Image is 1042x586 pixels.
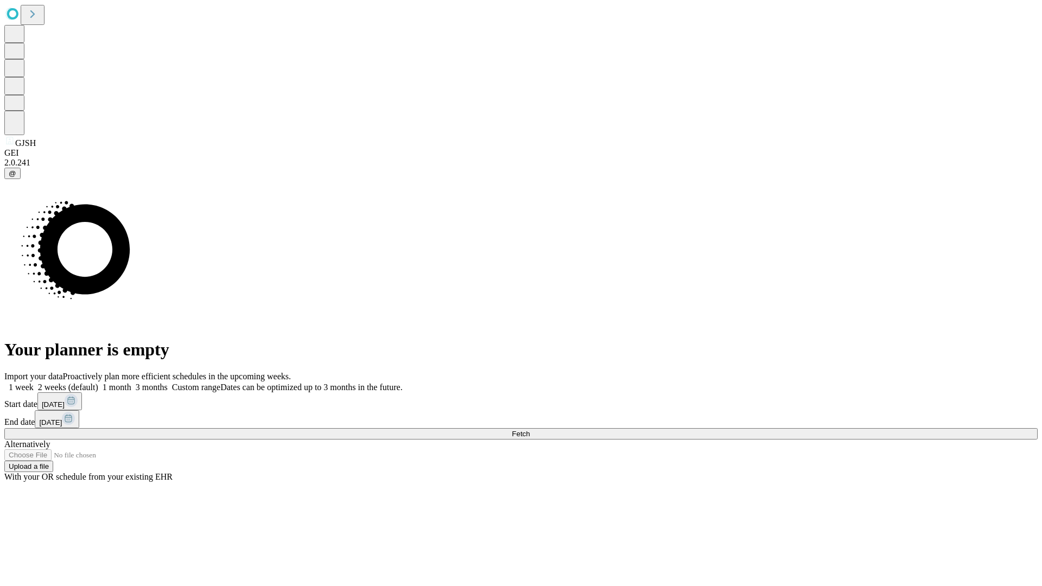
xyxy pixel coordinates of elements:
span: [DATE] [39,418,62,426]
button: @ [4,168,21,179]
h1: Your planner is empty [4,340,1038,360]
span: Custom range [172,383,220,392]
span: 2 weeks (default) [38,383,98,392]
span: @ [9,169,16,177]
div: End date [4,410,1038,428]
span: Dates can be optimized up to 3 months in the future. [220,383,402,392]
button: Fetch [4,428,1038,439]
span: Import your data [4,372,63,381]
span: 1 week [9,383,34,392]
span: 1 month [103,383,131,392]
span: GJSH [15,138,36,148]
button: Upload a file [4,461,53,472]
button: [DATE] [37,392,82,410]
div: Start date [4,392,1038,410]
span: Alternatively [4,439,50,449]
div: GEI [4,148,1038,158]
span: With your OR schedule from your existing EHR [4,472,173,481]
span: Proactively plan more efficient schedules in the upcoming weeks. [63,372,291,381]
span: Fetch [512,430,530,438]
button: [DATE] [35,410,79,428]
span: 3 months [136,383,168,392]
span: [DATE] [42,400,65,409]
div: 2.0.241 [4,158,1038,168]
